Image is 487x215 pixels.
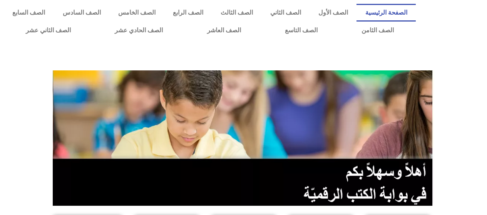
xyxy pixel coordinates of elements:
a: الصف السادس [54,4,109,22]
a: الصف الأول [310,4,356,22]
a: الصف الحادي عشر [93,22,185,39]
a: الصف السابع [4,4,54,22]
a: الصفحة الرئيسية [356,4,416,22]
a: الصف الثالث [212,4,261,22]
a: الصف الخامس [109,4,164,22]
a: الصف الثاني عشر [4,22,93,39]
a: الصف العاشر [185,22,263,39]
a: الصف الثامن [340,22,416,39]
a: الصف الرابع [164,4,212,22]
a: الصف الثاني [261,4,310,22]
a: الصف التاسع [263,22,340,39]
